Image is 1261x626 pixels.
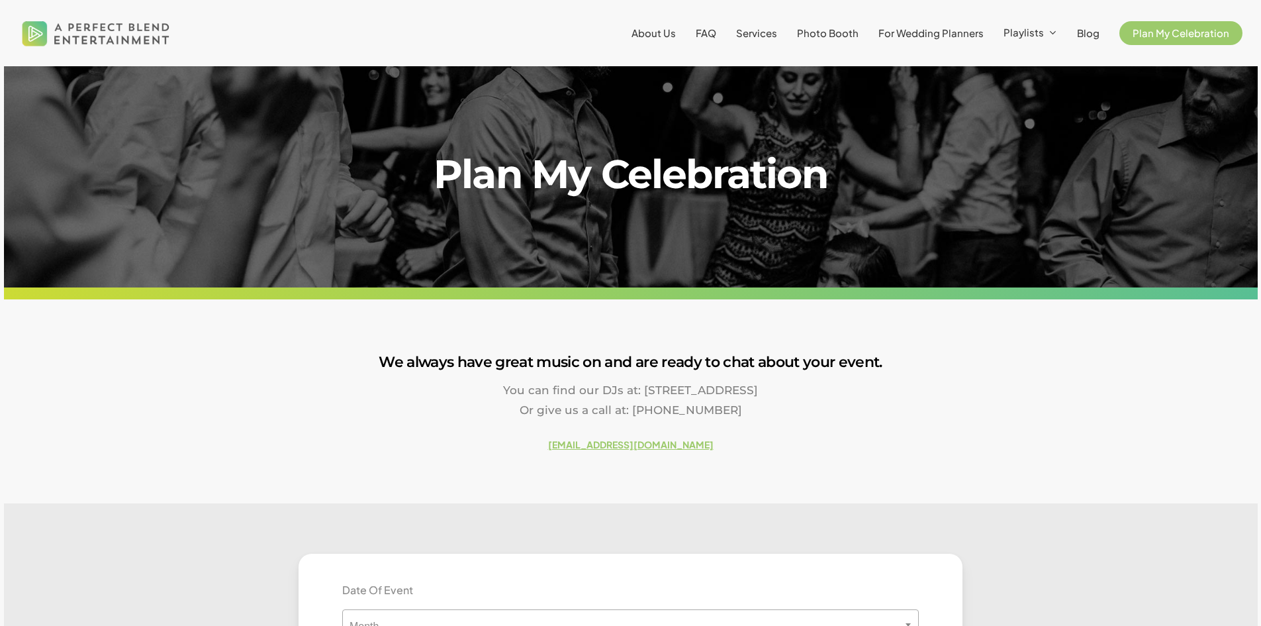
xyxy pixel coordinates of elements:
[736,28,777,38] a: Services
[878,26,984,39] span: For Wedding Planners
[520,403,742,417] span: Or give us a call at: [PHONE_NUMBER]
[1077,26,1099,39] span: Blog
[1004,27,1057,39] a: Playlists
[503,384,758,397] span: You can find our DJs at: [STREET_ADDRESS]
[631,28,676,38] a: About Us
[19,9,173,57] img: A Perfect Blend Entertainment
[878,28,984,38] a: For Wedding Planners
[631,26,676,39] span: About Us
[696,26,716,39] span: FAQ
[548,439,714,450] a: [EMAIL_ADDRESS][DOMAIN_NAME]
[1119,28,1242,38] a: Plan My Celebration
[736,26,777,39] span: Services
[332,582,423,598] label: Date Of Event
[797,26,859,39] span: Photo Booth
[4,350,1258,375] h3: We always have great music on and are ready to chat about your event.
[696,28,716,38] a: FAQ
[1004,26,1044,38] span: Playlists
[1077,28,1099,38] a: Blog
[1133,26,1229,39] span: Plan My Celebration
[299,154,962,194] h1: Plan My Celebration
[797,28,859,38] a: Photo Booth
